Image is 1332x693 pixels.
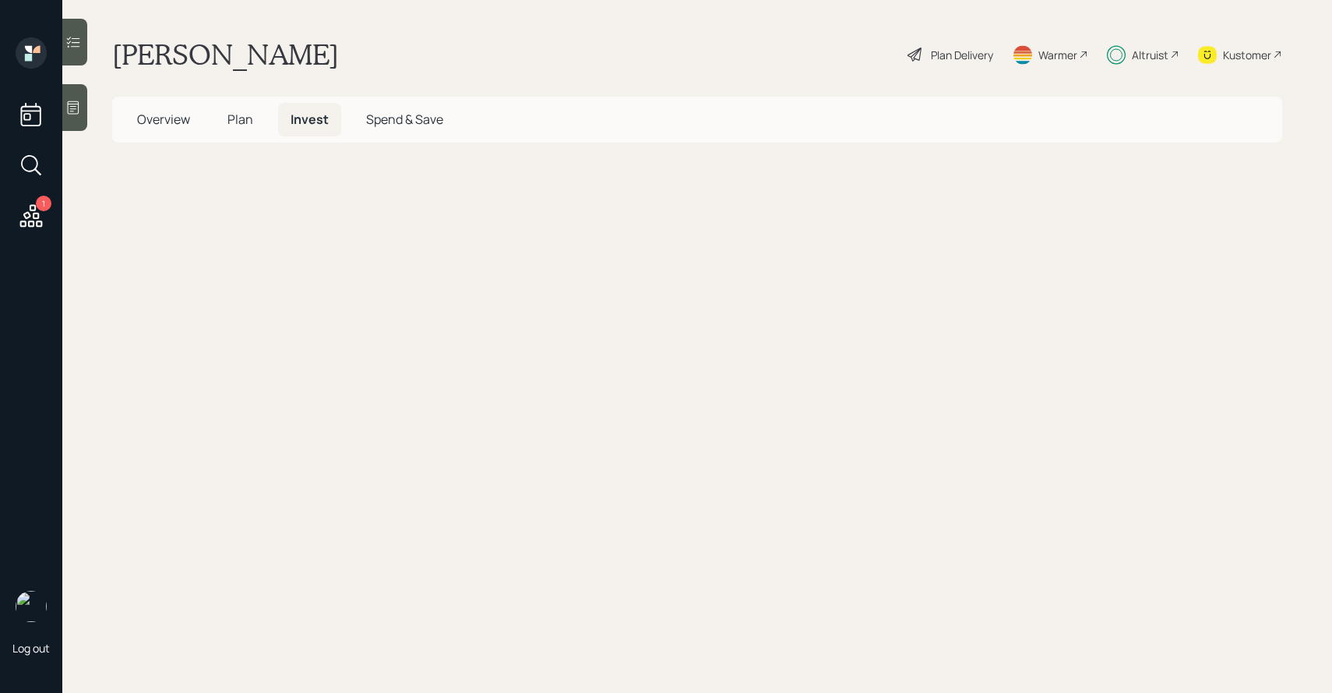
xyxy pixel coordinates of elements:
[227,111,253,128] span: Plan
[1223,47,1271,63] div: Kustomer
[112,37,339,72] h1: [PERSON_NAME]
[1132,47,1168,63] div: Altruist
[137,111,190,128] span: Overview
[931,47,993,63] div: Plan Delivery
[36,196,51,211] div: 1
[16,591,47,622] img: sami-boghos-headshot.png
[1038,47,1077,63] div: Warmer
[291,111,329,128] span: Invest
[366,111,443,128] span: Spend & Save
[12,641,50,656] div: Log out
